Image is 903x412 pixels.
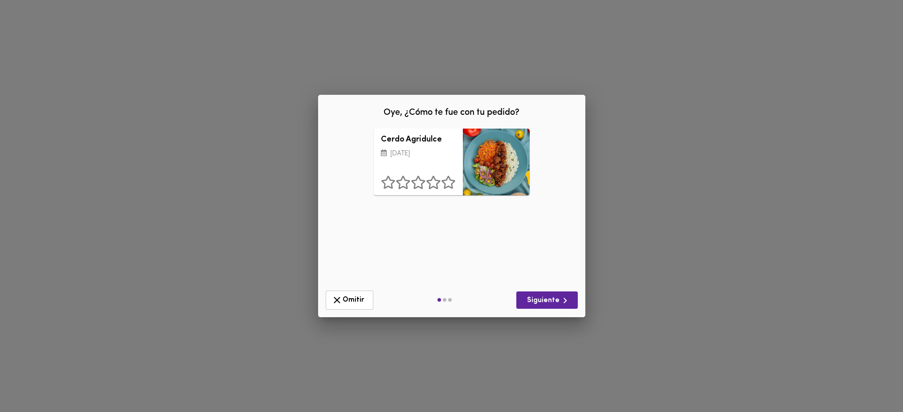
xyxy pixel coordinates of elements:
[523,295,571,306] span: Siguiente
[463,129,530,195] div: Cerdo Agridulce
[381,136,456,145] h3: Cerdo Agridulce
[384,108,519,117] span: Oye, ¿Cómo te fue con tu pedido?
[516,291,578,309] button: Siguiente
[851,360,894,403] iframe: Messagebird Livechat Widget
[381,149,456,159] p: [DATE]
[326,291,373,310] button: Omitir
[331,295,368,306] span: Omitir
